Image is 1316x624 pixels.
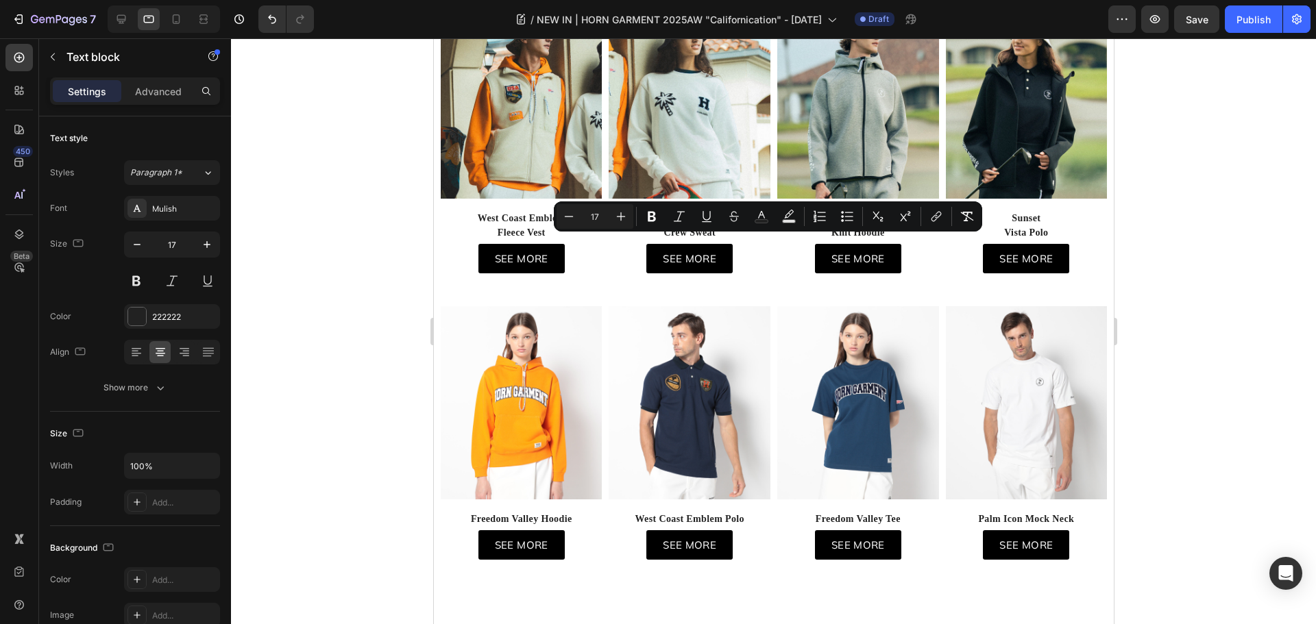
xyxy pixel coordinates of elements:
p: 7 [90,11,96,27]
div: Size [50,425,86,443]
strong: Vista Polo [570,189,614,199]
div: SEE MORE [229,497,282,516]
p: Settings [68,84,106,99]
a: SEE MORE [381,205,467,235]
span: Draft [868,13,889,25]
div: Beta [10,251,33,262]
img: gempages_468216102573310855-a09162c4-28aa-4ca0-bdda-4352fcbf4d77.jpg [343,268,505,462]
div: SEE MORE [565,497,619,516]
p: Advanced [135,84,182,99]
img: tab_keywords_by_traffic_grey.svg [136,79,147,90]
div: SEE MORE [398,211,451,229]
span: / [531,12,534,27]
div: Image [50,609,74,621]
div: Publish [1236,12,1271,27]
button: Publish [1225,5,1282,33]
div: SEE MORE [398,497,451,516]
p: Crew Sweat [176,187,335,201]
div: Domain Overview [52,81,123,90]
iframe: Design area [434,38,1114,624]
p: West Coast Emblem [8,173,167,187]
img: logo_orange.svg [22,22,33,33]
div: Mulish [152,203,217,215]
div: v 4.0.25 [38,22,67,33]
a: SEE MORE [45,492,131,521]
div: Keywords by Traffic [151,81,231,90]
div: Undo/Redo [258,5,314,33]
a: SEE MORE [212,205,299,235]
div: 222222 [152,311,217,323]
p: Freedom Valley Tee [345,473,504,488]
div: Styles [50,166,74,179]
a: SEE MORE [549,492,635,521]
a: SEE MORE [549,205,635,235]
div: Text style [50,132,88,145]
a: SEE MORE [212,492,299,521]
div: Add... [152,574,217,586]
img: gempages_468216102573310855-b3dbae1c-2661-4758-86db-eef8b17d275c.jpg [512,268,674,462]
span: SEE MORE [61,500,114,513]
div: Add... [152,497,217,509]
div: SEE MORE [565,211,619,229]
p: Palm Icon Scuba [345,173,504,187]
span: Paragraph 1* [130,166,182,179]
div: SEE MORE [229,211,282,229]
img: gempages_468216102573310855-1c32d2f9-068d-4b6a-bc34-d79384a0bdce.jpg [7,268,169,462]
p: Knit Hoodie [345,187,504,201]
div: Size [50,235,86,253]
a: SEE MORE [381,492,467,521]
p: West Coast Emblem Polo [176,473,335,488]
div: Color [50,573,71,586]
input: Auto [125,453,219,478]
img: website_grey.svg [22,36,33,47]
div: Show more [103,381,167,395]
a: SEE MORE [45,205,131,235]
strong: Palm Icon Mock Neck [544,475,640,486]
div: Open Intercom Messenger [1269,557,1302,590]
span: Save [1186,14,1208,25]
button: 7 [5,5,102,33]
strong: Sunset [578,175,607,185]
div: Domain: [DOMAIN_NAME] [36,36,151,47]
button: Save [1174,5,1219,33]
p: Freedom Valley Hoodie [8,473,167,488]
div: Font [50,202,67,214]
img: gempages_468216102573310855-c36a09c4-99a3-42c0-b1f9-603a6c79017d.jpg [175,268,337,462]
div: Align [50,343,88,362]
div: Background [50,539,117,558]
div: Width [50,460,73,472]
div: 450 [13,146,33,157]
div: Add... [152,610,217,622]
p: Fleece Vest [8,187,167,201]
p: West Coast Emblem [176,173,335,187]
img: tab_domain_overview_orange.svg [37,79,48,90]
div: Padding [50,496,82,508]
div: Color [50,310,71,323]
p: Text block [66,49,183,65]
button: Paragraph 1* [124,160,220,185]
button: Show more [50,375,220,400]
div: Editor contextual toolbar [554,201,982,232]
span: NEW IN | HORN GARMENT 2025AW "Californication" - [DATE] [537,12,822,27]
span: SEE MORE [61,214,114,227]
